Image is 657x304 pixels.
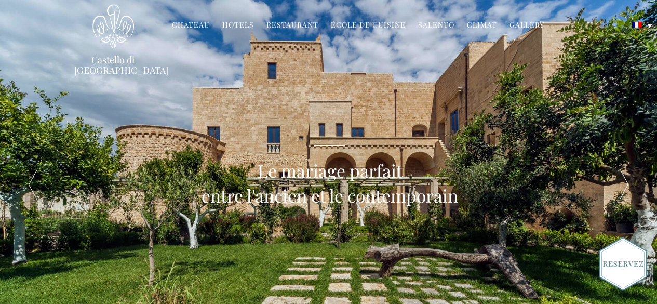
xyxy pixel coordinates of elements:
[74,55,152,75] a: Castello di [GEOGRAPHIC_DATA]
[172,20,210,32] a: Chateau
[418,20,454,32] a: Salento
[92,4,134,48] img: Castello di Ugento
[467,20,497,32] a: Climat
[266,20,318,32] a: Restaurant
[222,20,254,32] a: Hotels
[202,158,458,207] h2: Le mariage parfait entre l'ancien et le contemporain
[632,22,641,28] img: Français
[331,20,406,32] a: École de Cuisine
[599,237,647,291] img: Book_Button_French.png
[509,20,544,32] a: Gallery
